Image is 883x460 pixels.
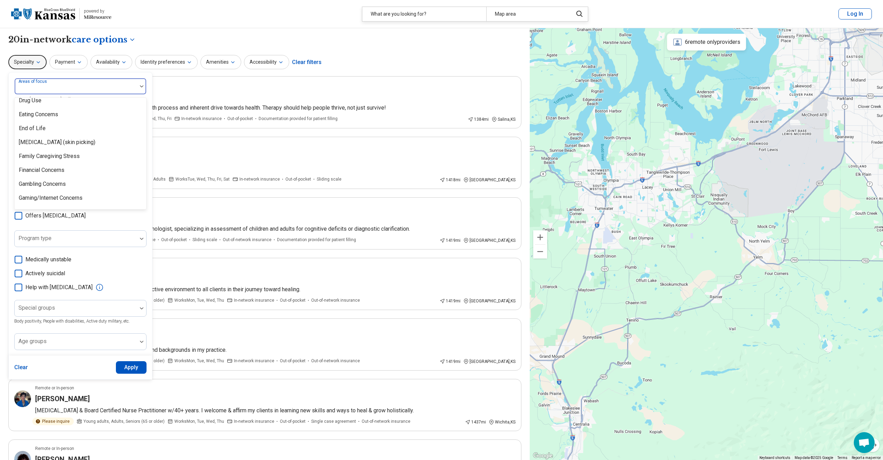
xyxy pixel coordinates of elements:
[852,456,881,460] a: Report a map error
[19,138,95,146] div: [MEDICAL_DATA] (skin picking)
[19,110,58,119] div: Eating Concerns
[468,116,489,122] div: 1384 mi
[280,297,306,303] span: Out-of-pocket
[14,319,130,324] span: Body positivity, People with disabilities, Active duty military, etc.
[667,34,746,50] div: 6 remote only providers
[234,358,274,364] span: In-network insurance
[14,361,28,374] button: Clear
[533,245,547,259] button: Zoom out
[49,55,88,69] button: Payment
[174,358,224,364] span: Works Mon, Tue, Wed, Thu
[795,456,833,460] span: Map data ©2025 Google
[440,237,460,244] div: 1419 mi
[362,418,410,425] span: Out-of-network insurance
[837,456,847,460] a: Terms (opens in new tab)
[18,235,52,241] label: Program type
[35,346,515,354] p: I welcome and affirm clients from all identities and backgrounds in my practice.
[14,97,93,102] span: Anxiety, [MEDICAL_DATA], Self-Esteem, etc.
[362,7,486,21] div: What are you looking for?
[277,237,356,243] span: Documentation provided for patient filling
[19,96,41,105] div: Drug Use
[161,237,187,243] span: Out-of-pocket
[174,418,224,425] span: Works Mon, Tue, Wed, Thu
[174,297,224,303] span: Works Mon, Tue, Wed, Thu
[244,55,289,69] button: Accessibility
[25,212,86,220] span: Offers [MEDICAL_DATA]
[35,406,515,415] p: [MEDICAL_DATA] & Board Certified Nurse Practitioner w/40+ years. I welcome & affirm my clients in...
[259,116,338,122] span: Documentation provided for patient filling
[533,230,547,244] button: Zoom in
[486,7,569,21] div: Map area
[223,237,271,243] span: Out-of-network insurance
[280,418,306,425] span: Out-of-pocket
[18,79,48,84] label: Areas of focus
[200,55,241,69] button: Amenities
[72,34,136,46] button: Care options
[19,166,64,174] div: Financial Concerns
[35,394,90,404] h3: [PERSON_NAME]
[311,418,356,425] span: Single case agreement
[35,285,515,294] p: I hope to provide a positive, empathic, and corrective environment to all clients in their journe...
[854,432,875,453] div: Open chat
[463,237,515,244] div: [GEOGRAPHIC_DATA] , KS
[18,304,55,311] label: Special groups
[11,6,75,22] img: Blue Cross Blue Shield Kansas
[116,361,147,374] button: Apply
[280,358,306,364] span: Out-of-pocket
[84,418,165,425] span: Young adults, Adults, Seniors (65 or older)
[25,255,71,264] span: Medically unstable
[181,116,222,122] span: In-network insurance
[35,385,74,391] p: Remote or In-person
[18,338,47,344] label: Age groups
[192,237,217,243] span: Sliding scale
[8,55,47,69] button: Specialty
[19,194,82,202] div: Gaming/Internet Concerns
[25,283,93,292] span: Help with [MEDICAL_DATA]
[234,418,274,425] span: In-network insurance
[463,298,515,304] div: [GEOGRAPHIC_DATA] , KS
[440,177,460,183] div: 1418 mi
[463,358,515,365] div: [GEOGRAPHIC_DATA] , KS
[11,6,111,22] a: Blue Cross Blue Shield Kansaspowered by
[32,418,74,425] div: Please inquire
[311,358,360,364] span: Out-of-network insurance
[35,164,515,173] p: I look forward to learning more about your story.
[463,177,515,183] div: [GEOGRAPHIC_DATA] , KS
[90,55,132,69] button: Availability
[234,297,274,303] span: In-network insurance
[175,176,230,182] span: Works Tue, Wed, Thu, Fri, Sat
[465,419,486,425] div: 1437 mi
[135,55,198,69] button: Identity preferences
[8,34,136,46] h1: 20 in-network
[239,176,280,182] span: In-network insurance
[311,297,360,303] span: Out-of-network insurance
[838,8,872,19] button: Log In
[227,116,253,122] span: Out-of-pocket
[35,225,515,233] p: [PERSON_NAME] is a board certified neuropsychologist, specializing in assessment of children and ...
[292,54,322,71] div: Clear filters
[84,8,111,14] div: powered by
[25,269,65,278] span: Actively suicidal
[35,104,515,112] p: My therapy style emphasizes the patient’s growth process and inherent drive towards health. Thera...
[491,116,515,122] div: Salina , KS
[35,445,74,452] p: Remote or In-person
[19,152,80,160] div: Family Caregiving Stress
[19,208,56,216] div: Gender Identity
[72,34,127,46] span: care options
[285,176,311,182] span: Out-of-pocket
[440,358,460,365] div: 1419 mi
[317,176,341,182] span: Sliding scale
[19,180,66,188] div: Gambling Concerns
[440,298,460,304] div: 1419 mi
[19,124,46,133] div: End of Life
[489,419,515,425] div: Wichita , KS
